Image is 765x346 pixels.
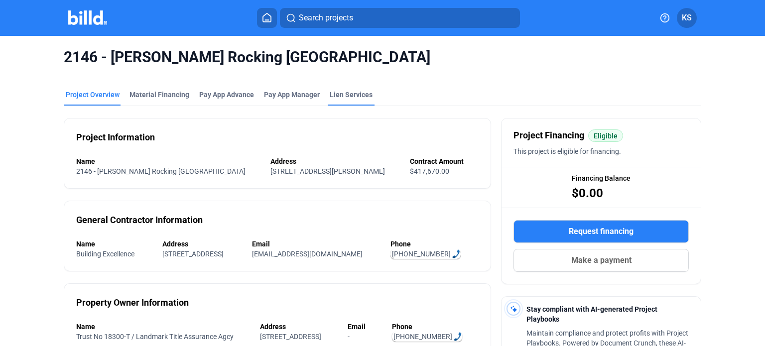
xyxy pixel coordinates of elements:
span: Pay App Manager [264,90,320,100]
div: Name [76,322,250,332]
div: Email [348,322,382,332]
span: [EMAIL_ADDRESS][DOMAIN_NAME] [252,250,363,258]
span: Stay compliant with AI-generated Project Playbooks [526,305,657,323]
span: Trust No 18300-T / Landmark Title Assurance Agcy [76,333,234,341]
span: KS [682,12,692,24]
div: Call: (602) 748-2800 [392,332,462,342]
div: Property Owner Information [76,296,189,310]
span: Financing Balance [572,173,631,183]
span: - [348,333,350,341]
div: Address [162,239,242,249]
div: Call: (520) 219-6993 [390,249,461,259]
span: [STREET_ADDRESS] [162,250,224,258]
span: $417,670.00 [410,167,449,175]
span: This project is eligible for financing. [513,147,621,155]
div: Pay App Advance [199,90,254,100]
span: Request financing [569,226,634,237]
span: [STREET_ADDRESS][PERSON_NAME] [270,167,385,175]
div: Contract Amount [410,156,479,166]
div: Name [76,156,260,166]
div: Material Financing [129,90,189,100]
div: Project Overview [66,90,120,100]
div: Name [76,239,152,249]
div: Address [260,322,338,332]
button: Make a payment [513,249,689,272]
div: Address [270,156,400,166]
span: Project Financing [513,128,584,142]
div: General Contractor Information [76,213,203,227]
div: Project Information [76,130,155,144]
button: Search projects [280,8,520,28]
span: $0.00 [572,185,603,201]
div: Lien Services [330,90,373,100]
img: Billd Company Logo [68,10,108,25]
span: 2146 - [PERSON_NAME] Rocking [GEOGRAPHIC_DATA] [64,48,701,67]
span: Make a payment [571,254,632,266]
span: Building Excellence [76,250,134,258]
img: hfpfyWBK5wQHBAGPgDf9c6qAYOxxMAAAAASUVORK5CYII= [454,332,462,341]
img: hfpfyWBK5wQHBAGPgDf9c6qAYOxxMAAAAASUVORK5CYII= [452,249,460,258]
span: Search projects [299,12,353,24]
div: Email [252,239,381,249]
span: [STREET_ADDRESS] [260,333,321,341]
div: Phone [392,322,479,332]
span: 2146 - [PERSON_NAME] Rocking [GEOGRAPHIC_DATA] [76,167,246,175]
mat-chip: Eligible [588,129,623,142]
div: Phone [390,239,479,249]
button: Request financing [513,220,689,243]
button: KS [677,8,697,28]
